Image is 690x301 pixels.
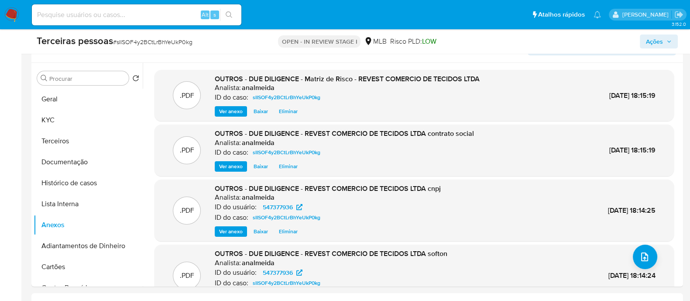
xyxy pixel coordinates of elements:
[215,203,257,211] p: ID do usuário:
[608,270,656,280] span: [DATE] 18:14:24
[608,205,656,215] span: [DATE] 18:14:25
[202,10,209,19] span: Alt
[32,9,241,21] input: Pesquise usuários ou casos...
[249,92,324,103] a: sIISOF4y2BCtLrBhYeUkP0kg
[180,145,194,155] p: .PDF
[253,92,320,103] span: sIISOF4y2BCtLrBhYeUkP0kg
[622,10,671,19] p: anna.almeida@mercadopago.com.br
[254,162,268,171] span: Baixar
[34,235,143,256] button: Adiantamentos de Dinheiro
[132,75,139,84] button: Retornar ao pedido padrão
[263,202,293,212] span: 547377936
[34,256,143,277] button: Cartões
[34,215,143,235] button: Anexos
[113,38,192,46] span: # sIISOF4y2BCtLrBhYeUkP0kg
[215,259,241,267] p: Analista:
[254,227,268,236] span: Baixar
[253,278,320,288] span: sIISOF4y2BCtLrBhYeUkP0kg
[34,89,143,110] button: Geral
[49,75,125,83] input: Procurar
[219,162,243,171] span: Ver anexo
[279,107,298,116] span: Eliminar
[390,37,436,46] span: Risco PLD:
[594,11,601,18] a: Notificações
[34,173,143,194] button: Histórico de casos
[249,212,324,223] a: sIISOF4y2BCtLrBhYeUkP0kg
[275,106,302,117] button: Eliminar
[538,10,585,19] span: Atalhos rápidos
[609,145,656,155] span: [DATE] 18:15:19
[180,206,194,215] p: .PDF
[275,161,302,172] button: Eliminar
[215,148,248,157] p: ID do caso:
[215,106,247,117] button: Ver anexo
[242,83,275,92] h6: analmeida
[215,193,241,202] p: Analista:
[215,249,447,259] span: OUTROS - DUE DILIGENCE - REVEST COMERCIO DE TECIDOS LTDA softon
[215,83,241,92] p: Analista:
[213,10,216,19] span: s
[34,131,143,152] button: Terceiros
[180,271,194,280] p: .PDF
[633,245,657,269] button: upload-file
[215,213,248,222] p: ID do caso:
[609,90,656,100] span: [DATE] 18:15:19
[215,138,241,147] p: Analista:
[34,110,143,131] button: KYC
[422,36,436,46] span: LOW
[249,161,272,172] button: Baixar
[242,259,275,267] h6: analmeida
[278,35,360,48] p: OPEN - IN REVIEW STAGE I
[215,74,480,84] span: OUTROS - DUE DILIGENCE - Matriz de Risco - REVEST COMERCIO DE TECIDOS LTDA
[249,278,324,288] a: sIISOF4y2BCtLrBhYeUkP0kg
[242,138,275,147] h6: analmeida
[249,147,324,158] a: sIISOF4y2BCtLrBhYeUkP0kg
[253,212,320,223] span: sIISOF4y2BCtLrBhYeUkP0kg
[646,35,663,48] span: Ações
[215,279,248,287] p: ID do caso:
[215,183,441,194] span: OUTROS - DUE DILIGENCE - REVEST COMERCIO DE TECIDOS LTDA cnpj
[215,93,248,102] p: ID do caso:
[180,91,194,100] p: .PDF
[254,107,268,116] span: Baixar
[242,193,275,202] h6: analmeida
[41,75,48,82] button: Procurar
[215,268,257,277] p: ID do usuário:
[279,227,298,236] span: Eliminar
[220,9,238,21] button: search-icon
[219,227,243,236] span: Ver anexo
[34,277,143,298] button: Contas Bancárias
[215,226,247,237] button: Ver anexo
[249,106,272,117] button: Baixar
[279,162,298,171] span: Eliminar
[364,37,386,46] div: MLB
[640,35,678,48] button: Ações
[253,147,320,158] span: sIISOF4y2BCtLrBhYeUkP0kg
[249,226,272,237] button: Baixar
[34,194,143,215] button: Lista Interna
[674,10,683,19] a: Sair
[219,107,243,116] span: Ver anexo
[257,267,308,278] a: 547377936
[215,128,474,138] span: OUTROS - DUE DILIGENCE - REVEST COMERCIO DE TECIDOS LTDA contrato social
[34,152,143,173] button: Documentação
[257,202,308,212] a: 547377936
[263,267,293,278] span: 547377936
[671,21,686,28] span: 3.152.0
[275,226,302,237] button: Eliminar
[37,34,113,48] b: Terceiras pessoas
[215,161,247,172] button: Ver anexo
